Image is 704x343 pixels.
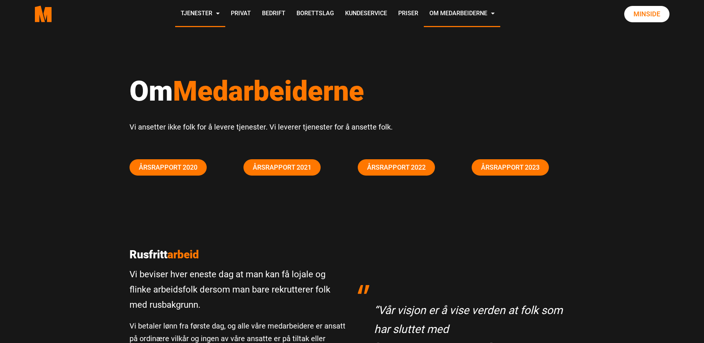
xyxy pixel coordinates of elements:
[243,159,321,176] a: Årsrapport 2021
[173,75,364,107] span: Medarbeiderne
[130,121,575,133] p: Vi ansetter ikke folk for å levere tjenester. Vi leverer tjenester for å ansette folk.
[130,159,207,176] a: Årsrapport 2020
[256,1,291,27] a: Bedrift
[358,159,435,176] a: Årsrapport 2022
[340,1,393,27] a: Kundeservice
[424,1,500,27] a: Om Medarbeiderne
[393,1,424,27] a: Priser
[472,159,549,176] a: Årsrapport 2023
[624,6,669,22] a: Minside
[167,248,199,261] span: arbeid
[175,1,225,27] a: Tjenester
[291,1,340,27] a: Borettslag
[225,1,256,27] a: Privat
[130,74,575,108] h1: Om
[130,267,347,312] p: Vi beviser hver eneste dag at man kan få lojale og flinke arbeidsfolk dersom man bare rekrutterer...
[130,248,347,261] p: Rusfritt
